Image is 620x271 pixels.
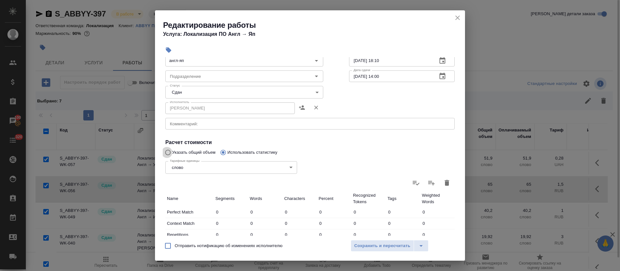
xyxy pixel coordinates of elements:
input: ✎ Введи что-нибудь [317,230,352,239]
h2: Редактирование работы [163,20,465,30]
input: ✎ Введи что-нибудь [248,207,283,217]
p: Words [250,195,281,202]
button: Удалить [309,100,323,115]
h4: Расчет стоимости [165,139,455,146]
input: ✎ Введи что-нибудь [420,230,455,239]
input: ✎ Введи что-нибудь [386,207,420,217]
input: ✎ Введи что-нибудь [248,219,283,228]
input: ✎ Введи что-нибудь [283,219,317,228]
p: Context Match [167,220,212,227]
button: Open [312,72,321,81]
input: ✎ Введи что-нибудь [283,230,317,239]
button: Сдан [170,89,184,95]
button: Удалить статистику [439,175,455,191]
p: Segments [215,195,247,202]
input: ✎ Введи что-нибудь [351,219,386,228]
input: ✎ Введи что-нибудь [351,207,386,217]
p: Repetitions [167,232,212,238]
input: ✎ Введи что-нибудь [351,230,386,239]
input: ✎ Введи что-нибудь [420,219,455,228]
label: Обновить статистику [408,175,424,191]
input: ✎ Введи что-нибудь [214,207,248,217]
input: ✎ Введи что-нибудь [214,230,248,239]
input: ✎ Введи что-нибудь [214,219,248,228]
p: Weighted Words [422,192,453,205]
span: Сохранить и пересчитать [354,242,410,250]
p: Characters [284,195,315,202]
input: ✎ Введи что-нибудь [248,230,283,239]
div: слово [165,161,297,173]
input: ✎ Введи что-нибудь [317,219,352,228]
label: Слить статистику [424,175,439,191]
p: Perfect Match [167,209,212,215]
input: ✎ Введи что-нибудь [420,207,455,217]
p: Name [167,195,212,202]
button: Добавить тэг [161,43,176,57]
span: Отправить нотификацию об изменениях исполнителю [175,243,283,249]
p: Recognized Tokens [353,192,384,205]
button: Сохранить и пересчитать [351,240,414,252]
p: Tags [387,195,419,202]
div: Сдан [165,86,323,98]
p: Percent [319,195,350,202]
button: close [453,13,462,23]
button: слово [170,165,185,170]
input: ✎ Введи что-нибудь [386,219,420,228]
input: ✎ Введи что-нибудь [317,207,352,217]
h4: Услуга: Локализация ПО Англ → Яп [163,30,465,38]
button: Назначить [295,100,309,115]
input: ✎ Введи что-нибудь [386,230,420,239]
div: split button [351,240,429,252]
input: ✎ Введи что-нибудь [283,207,317,217]
button: Open [312,56,321,65]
